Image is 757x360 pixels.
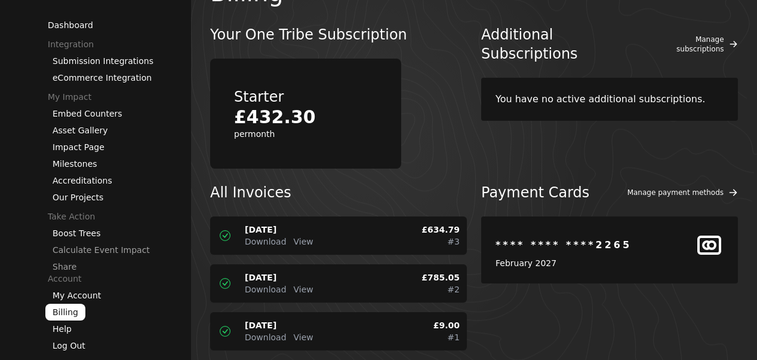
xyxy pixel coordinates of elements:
a: Billing [45,304,85,321]
a: Download [245,331,287,343]
p: [DATE] [245,224,313,236]
a: Milestones [53,159,97,169]
button: Log Out [53,340,85,352]
p: [DATE] [245,319,313,331]
span: # 2 [447,285,460,294]
a: Boost Trees [53,228,100,238]
a: Our Projects [53,193,103,202]
p: £ 9.00 [433,319,460,331]
a: View [294,283,313,295]
h2: Starter [234,87,377,106]
h2: All Invoices [210,183,467,202]
span: # 3 [447,237,460,246]
a: My Account [53,291,101,300]
div: Manage payment methods [627,188,724,197]
span: View [294,285,313,294]
li: You have no active additional subscriptions. [481,78,738,121]
span: # 1 [447,332,460,342]
p: Integration [48,38,191,50]
div: per month [234,128,377,140]
a: Dashboard [48,20,93,30]
a: View [294,236,313,248]
p: My Impact [48,91,191,103]
span: View [294,332,313,342]
a: Accreditations [53,176,112,185]
p: Account [48,273,191,285]
a: Asset Gallery [53,126,108,135]
button: Manage payment methods [610,188,738,197]
a: Impact Page [53,142,104,152]
a: Download [245,236,287,248]
a: Submission Integrations [53,56,153,66]
a: Embed Counters [53,109,122,118]
h2: Your One Tribe Subscription [210,25,467,44]
a: View [294,331,313,343]
p: Take Action [48,210,191,222]
h2: Payment Cards [481,183,589,202]
span: View [294,237,313,246]
p: [DATE] [245,271,313,283]
div: £432.30 [234,106,377,128]
button: Manage subscriptions [648,35,738,54]
button: Help [53,323,72,335]
a: Calculate Event Impact [53,245,150,255]
span: Download [245,285,287,294]
div: February 2027 [496,257,632,269]
a: Download [245,283,287,295]
h2: Additional Subscriptions [481,25,648,63]
span: Download [245,332,287,342]
a: eCommerce Integration [53,73,152,83]
div: Manage subscriptions [648,35,724,54]
p: £ 785.05 [421,271,460,283]
span: Download [245,237,287,246]
a: Share [53,262,76,271]
p: £ 634.79 [421,224,460,236]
